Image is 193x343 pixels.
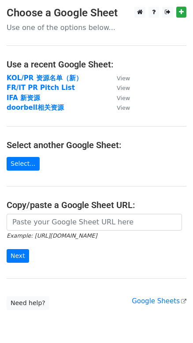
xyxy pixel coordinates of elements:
a: IFA 新资源 [7,94,40,102]
small: View [117,95,130,101]
a: View [108,74,130,82]
input: Paste your Google Sheet URL here [7,214,182,231]
h3: Choose a Google Sheet [7,7,186,19]
a: Need help? [7,296,49,310]
h4: Use a recent Google Sheet: [7,59,186,70]
a: doorbell相关资源 [7,104,64,112]
a: FR/IT PR Pitch List [7,84,75,92]
h4: Copy/paste a Google Sheet URL: [7,200,186,210]
a: View [108,94,130,102]
h4: Select another Google Sheet: [7,140,186,150]
a: View [108,84,130,92]
a: View [108,104,130,112]
small: View [117,85,130,91]
small: View [117,75,130,82]
small: Example: [URL][DOMAIN_NAME] [7,232,97,239]
a: Select... [7,157,40,171]
small: View [117,104,130,111]
a: Google Sheets [132,297,186,305]
p: Use one of the options below... [7,23,186,32]
input: Next [7,249,29,263]
a: KOL/PR 资源名单（新） [7,74,82,82]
